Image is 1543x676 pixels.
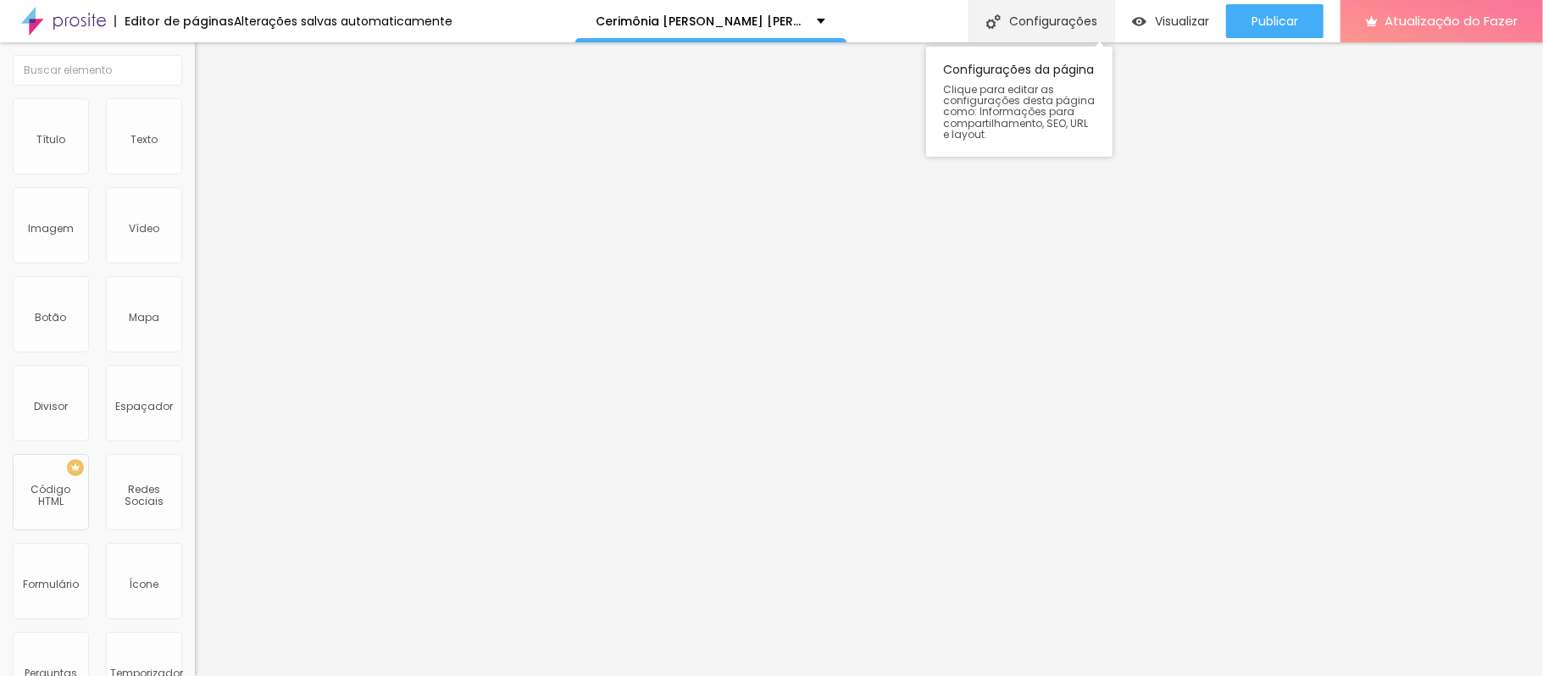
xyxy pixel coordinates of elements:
[13,55,182,86] input: Buscar elemento
[130,142,158,157] font: Texto
[234,13,452,30] font: Alterações salvas automaticamente
[986,14,1001,29] img: Ícone
[1226,4,1324,38] button: Publicar
[115,409,173,424] font: Espaçador
[28,231,74,246] font: Imagem
[597,13,869,30] font: Cerimônia [PERSON_NAME] [PERSON_NAME]
[1132,14,1146,29] img: view-1.svg
[943,82,1095,141] font: Clique para editar as configurações desta página como: Informações para compartilhamento, SEO, UR...
[125,13,234,30] font: Editor de páginas
[129,231,159,246] font: Vídeo
[163,65,173,75] img: Ícone
[125,492,164,518] font: Redes Sociais
[129,320,159,335] font: Mapa
[1385,12,1518,30] font: Atualização do Fazer
[36,320,67,335] font: Botão
[36,142,65,157] font: Título
[1115,4,1226,38] button: Visualizar
[23,587,79,601] font: Formulário
[31,492,71,518] font: Código HTML
[1155,13,1209,30] font: Visualizar
[130,587,159,601] font: Ícone
[1252,13,1298,30] font: Publicar
[943,61,1094,78] font: Configurações da página
[1009,13,1097,30] font: Configurações
[195,42,1543,676] iframe: Editor
[34,409,68,424] font: Divisor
